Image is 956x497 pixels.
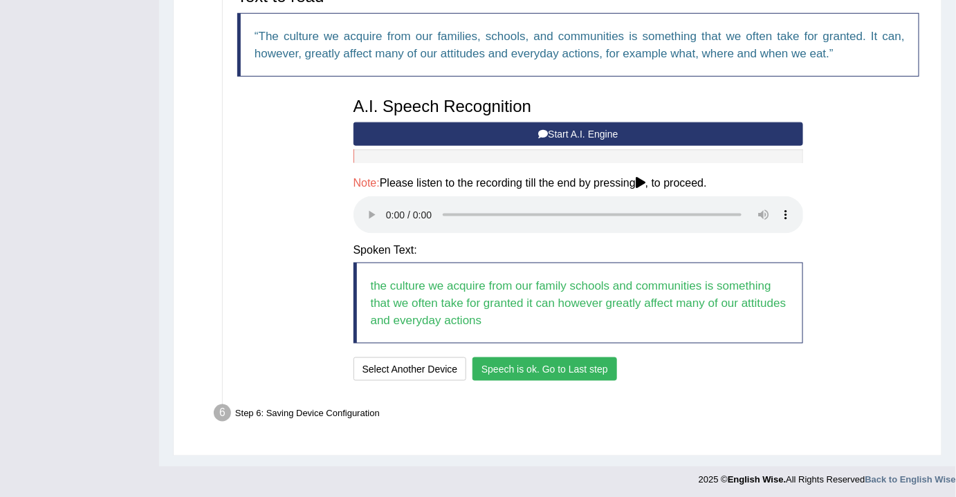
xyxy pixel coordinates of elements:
h4: Spoken Text: [353,244,804,256]
h4: Please listen to the recording till the end by pressing , to proceed. [353,177,804,189]
a: Back to English Wise [865,475,956,485]
blockquote: the culture we acquire from our family schools and communities is something that we often take fo... [353,263,804,344]
button: Speech is ok. Go to Last step [472,357,617,381]
span: Note: [353,177,380,189]
h3: A.I. Speech Recognition [353,97,804,115]
button: Start A.I. Engine [353,122,804,146]
div: 2025 © All Rights Reserved [699,467,956,487]
div: Step 6: Saving Device Configuration [208,400,935,431]
q: The culture we acquire from our families, schools, and communities is something that we often tak... [255,30,905,60]
button: Select Another Device [353,357,467,381]
strong: English Wise. [728,475,786,485]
